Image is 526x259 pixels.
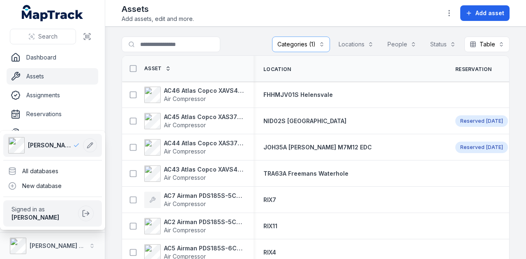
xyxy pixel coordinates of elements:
div: New database [3,179,102,193]
strong: [PERSON_NAME] Group [30,242,97,249]
div: All databases [3,164,102,179]
strong: [PERSON_NAME] [12,214,59,221]
span: [PERSON_NAME] Group [28,141,73,149]
span: Signed in as [12,205,75,213]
